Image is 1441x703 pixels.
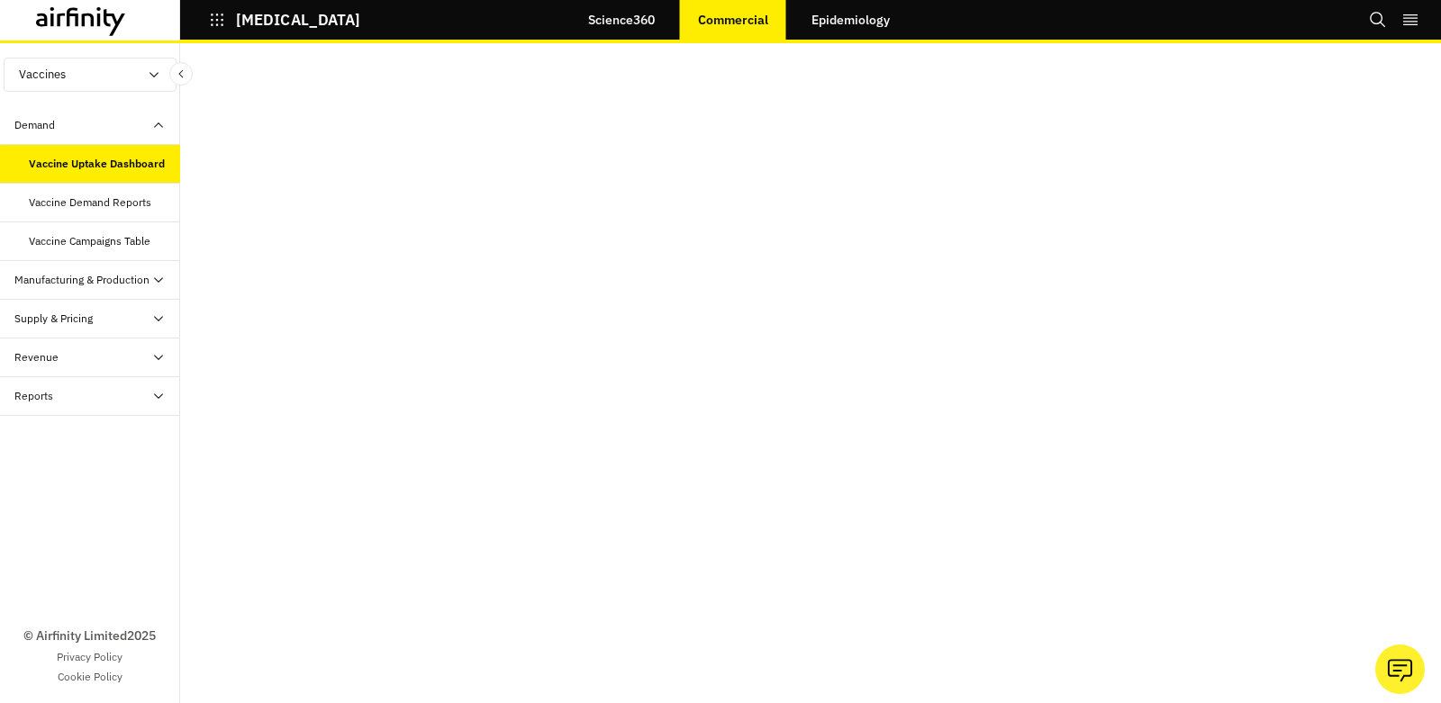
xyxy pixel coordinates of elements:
[236,12,360,28] p: [MEDICAL_DATA]
[23,626,156,645] p: © Airfinity Limited 2025
[14,311,93,327] div: Supply & Pricing
[14,349,59,365] div: Revenue
[1375,644,1425,694] button: Ask our analysts
[14,388,53,404] div: Reports
[29,156,165,172] div: Vaccine Uptake Dashboard
[169,62,193,86] button: Close Sidebar
[4,58,177,92] button: Vaccines
[209,5,360,35] button: [MEDICAL_DATA]
[698,13,768,27] p: Commercial
[14,272,150,288] div: Manufacturing & Production
[14,117,55,133] div: Demand
[58,669,122,685] a: Cookie Policy
[57,649,122,665] a: Privacy Policy
[29,194,151,211] div: Vaccine Demand Reports
[29,233,150,249] div: Vaccine Campaigns Table
[1369,5,1387,35] button: Search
